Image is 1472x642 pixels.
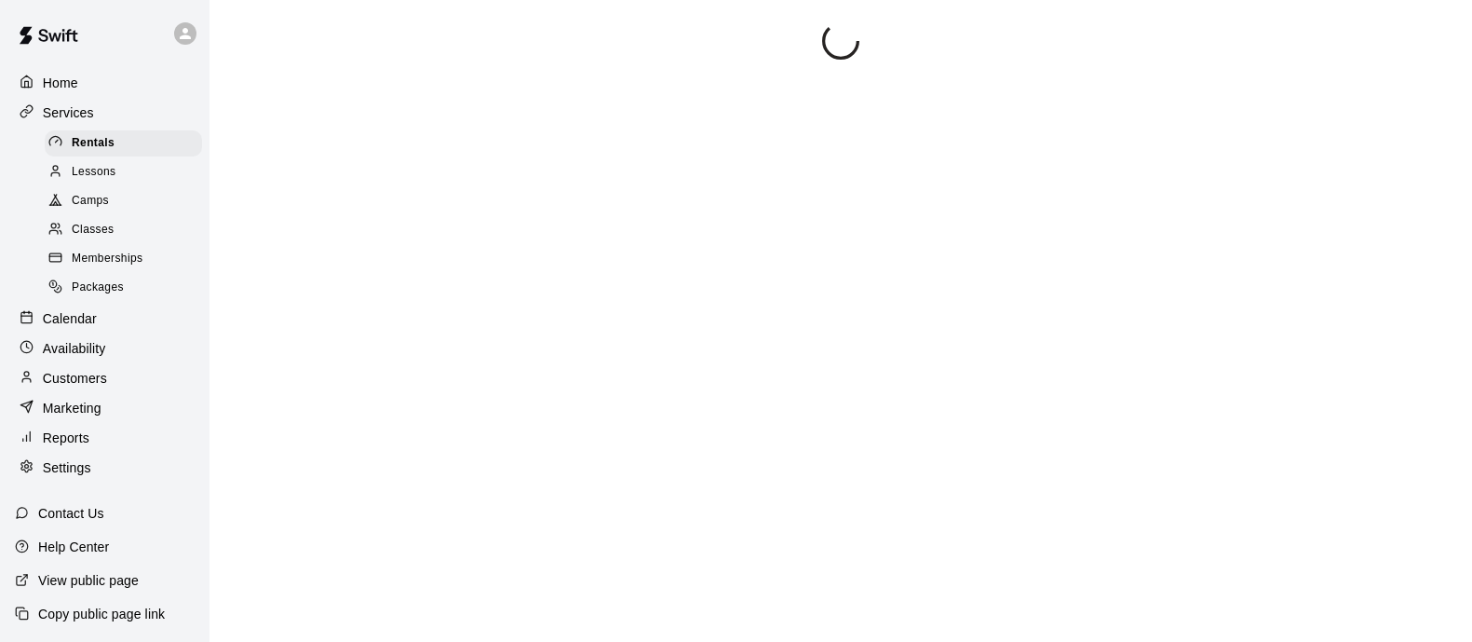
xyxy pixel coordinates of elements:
[45,275,202,301] div: Packages
[72,221,114,239] span: Classes
[38,538,109,556] p: Help Center
[72,279,124,297] span: Packages
[43,339,106,358] p: Availability
[45,188,202,214] div: Camps
[38,571,139,590] p: View public page
[38,504,104,523] p: Contact Us
[45,159,202,185] div: Lessons
[43,369,107,388] p: Customers
[45,157,209,186] a: Lessons
[45,274,209,303] a: Packages
[43,429,89,447] p: Reports
[43,458,91,477] p: Settings
[45,130,202,157] div: Rentals
[43,74,78,92] p: Home
[45,216,209,245] a: Classes
[72,134,115,153] span: Rentals
[43,399,101,417] p: Marketing
[45,129,209,157] a: Rentals
[15,335,195,362] a: Availability
[45,245,209,274] a: Memberships
[15,394,195,422] a: Marketing
[45,187,209,216] a: Camps
[15,305,195,333] a: Calendar
[43,103,94,122] p: Services
[15,69,195,97] a: Home
[72,163,116,182] span: Lessons
[72,192,109,211] span: Camps
[45,246,202,272] div: Memberships
[38,605,165,623] p: Copy public page link
[72,250,142,268] span: Memberships
[45,217,202,243] div: Classes
[15,454,195,482] a: Settings
[15,424,195,452] a: Reports
[43,309,97,328] p: Calendar
[15,364,195,392] a: Customers
[15,99,195,127] a: Services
